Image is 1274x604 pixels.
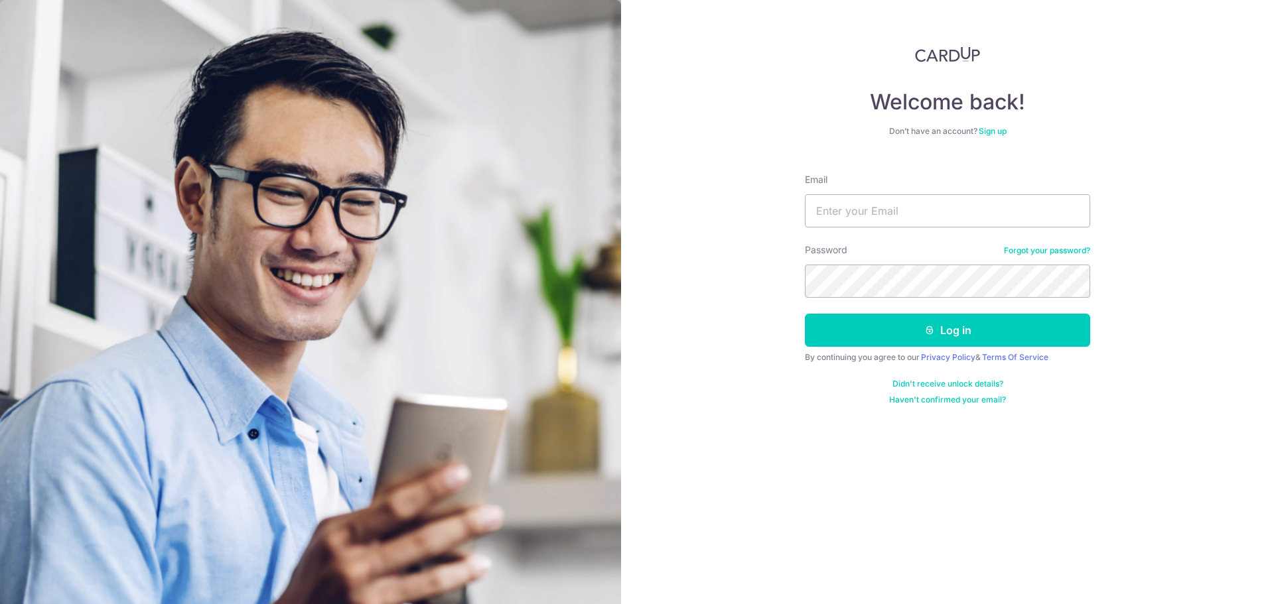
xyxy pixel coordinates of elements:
[921,352,975,362] a: Privacy Policy
[805,126,1090,137] div: Don’t have an account?
[979,126,1007,136] a: Sign up
[805,173,827,186] label: Email
[805,89,1090,115] h4: Welcome back!
[982,352,1048,362] a: Terms Of Service
[915,46,980,62] img: CardUp Logo
[805,352,1090,363] div: By continuing you agree to our &
[805,194,1090,227] input: Enter your Email
[805,243,847,257] label: Password
[892,379,1003,389] a: Didn't receive unlock details?
[889,394,1006,405] a: Haven't confirmed your email?
[805,314,1090,347] button: Log in
[1004,245,1090,256] a: Forgot your password?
